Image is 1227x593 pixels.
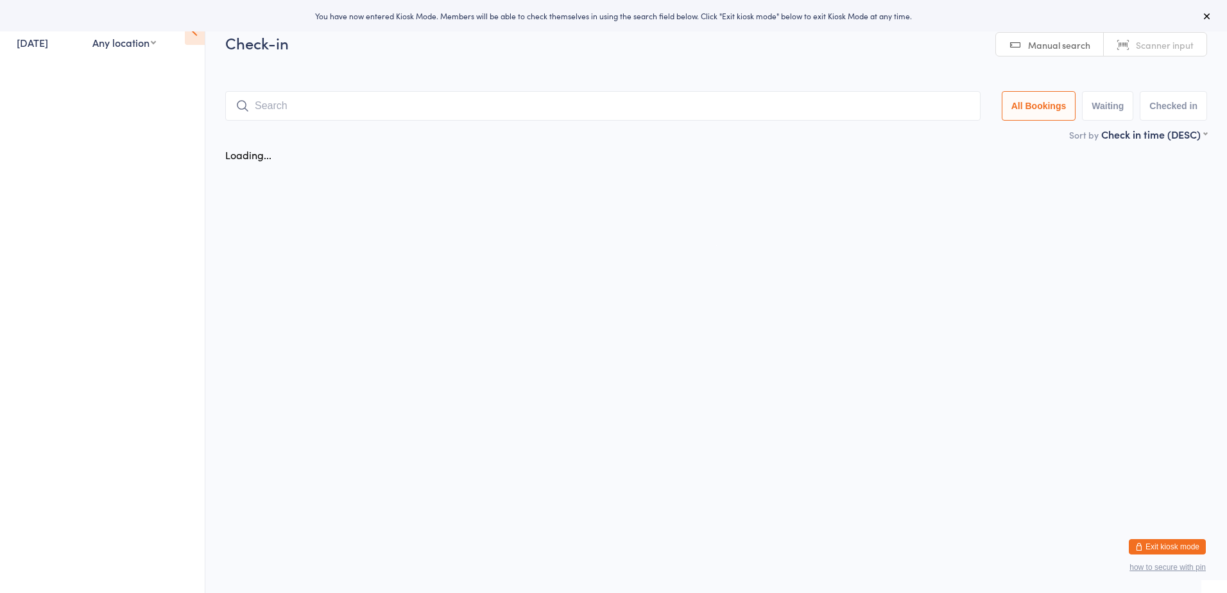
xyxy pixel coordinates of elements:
[1140,91,1207,121] button: Checked in
[92,35,156,49] div: Any location
[17,35,48,49] a: [DATE]
[225,32,1207,53] h2: Check-in
[21,10,1206,21] div: You have now entered Kiosk Mode. Members will be able to check themselves in using the search fie...
[1002,91,1076,121] button: All Bookings
[1069,128,1099,141] label: Sort by
[1082,91,1133,121] button: Waiting
[225,91,981,121] input: Search
[1129,539,1206,554] button: Exit kiosk mode
[1129,563,1206,572] button: how to secure with pin
[225,148,271,162] div: Loading...
[1101,127,1207,141] div: Check in time (DESC)
[1136,39,1194,51] span: Scanner input
[1028,39,1090,51] span: Manual search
